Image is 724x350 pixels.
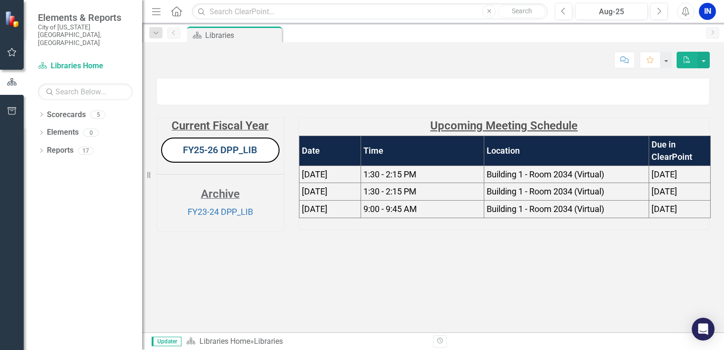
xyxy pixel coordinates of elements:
[47,145,73,156] a: Reports
[192,3,548,20] input: Search ClearPoint...
[512,7,532,15] span: Search
[652,169,677,179] span: [DATE]
[363,169,416,179] span: 1:30 - 2:15 PM
[575,3,648,20] button: Aug-25
[302,146,320,156] strong: Date
[302,186,327,196] span: [DATE]
[652,186,677,196] span: [DATE]
[205,29,280,41] div: Libraries
[254,337,283,346] div: Libraries
[487,169,604,179] span: Building 1 - Room 2034 (Virtual)
[302,169,327,179] span: [DATE]
[38,23,133,46] small: City of [US_STATE][GEOGRAPHIC_DATA], [GEOGRAPHIC_DATA]
[161,138,280,163] button: FY25-26 DPP_LIB
[38,83,133,100] input: Search Below...
[487,146,520,156] strong: Location
[199,337,250,346] a: Libraries Home
[363,186,416,196] span: 1:30 - 2:15 PM
[186,336,426,347] div: »
[579,6,644,18] div: Aug-25
[152,337,181,346] span: Updater
[5,11,21,28] img: ClearPoint Strategy
[430,119,578,132] strong: Upcoming Meeting Schedule
[699,3,716,20] button: IN
[498,5,545,18] button: Search
[363,146,383,156] strong: Time
[47,110,86,120] a: Scorecards
[188,207,253,217] a: FY23-24 DPP_LIB
[201,187,240,201] strong: Archive
[90,111,106,119] div: 5
[652,139,692,162] strong: Due in ClearPoint
[487,186,604,196] span: Building 1 - Room 2034 (Virtual)
[183,144,257,156] a: FY25-26 DPP_LIB
[652,204,677,214] span: [DATE]
[38,61,133,72] a: Libraries Home
[172,119,269,132] strong: Current Fiscal Year
[47,127,79,138] a: Elements
[487,204,604,214] span: Building 1 - Room 2034 (Virtual)
[83,129,99,137] div: 0
[38,12,133,23] span: Elements & Reports
[692,318,715,341] div: Open Intercom Messenger
[363,204,417,214] span: 9:00 - 9:45 AM
[302,204,327,214] span: [DATE]
[78,147,93,155] div: 17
